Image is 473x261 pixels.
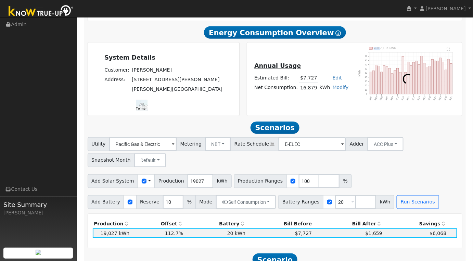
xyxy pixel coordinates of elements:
[339,174,351,188] span: %
[368,137,404,151] button: ACC Plus
[376,195,394,209] span: kWh
[426,6,466,11] span: [PERSON_NAME]
[184,228,247,238] td: 20 kWh
[131,219,184,228] th: Offset
[134,153,166,167] button: Default
[230,137,279,151] span: Rate Schedule
[318,83,331,93] td: kWh
[234,174,287,188] span: Production Ranges
[205,137,231,151] button: NBT
[430,231,446,236] span: $6,068
[333,85,349,90] a: Modify
[36,250,41,255] img: retrieve
[88,153,135,167] span: Snapshot Month
[253,73,299,83] td: Estimated Bill:
[251,122,299,134] span: Scenarios
[299,83,318,93] td: 16,879
[278,195,323,209] span: Battery Ranges
[313,219,384,228] th: Bill After
[204,26,346,39] span: Energy Consumption Overview
[131,75,224,84] td: [STREET_ADDRESS][PERSON_NAME]
[165,231,183,236] span: 112.7%
[419,221,440,226] span: Savings
[176,137,206,151] span: Metering
[397,195,439,209] button: Run Scenarios
[93,228,131,238] td: 19,027 kWh
[103,75,131,84] td: Address:
[254,62,301,69] u: Annual Usage
[88,174,138,188] span: Add Solar System
[184,219,247,228] th: Battery
[183,195,195,209] span: %
[154,174,188,188] span: Production
[88,195,124,209] span: Add Battery
[88,137,110,151] span: Utility
[131,65,224,75] td: [PERSON_NAME]
[131,84,224,94] td: [PERSON_NAME][GEOGRAPHIC_DATA]
[138,102,161,111] a: Open this area in Google Maps (opens a new window)
[253,83,299,93] td: Net Consumption:
[103,65,131,75] td: Customer:
[279,137,346,151] input: Select a Rate Schedule
[3,200,73,209] span: Site Summary
[5,4,77,19] img: Know True-Up
[366,231,382,236] span: $1,659
[295,231,312,236] span: $7,727
[104,54,155,61] u: System Details
[136,107,145,110] a: Terms (opens in new tab)
[333,75,342,80] a: Edit
[3,209,73,216] div: [PERSON_NAME]
[336,30,341,36] i: Show Help
[109,137,177,151] input: Select a Utility
[213,174,231,188] span: kWh
[136,195,164,209] span: Reserve
[346,137,368,151] span: Adder
[93,219,131,228] th: Production
[247,219,313,228] th: Bill Before
[138,102,161,111] img: Google
[299,73,318,83] td: $7,727
[216,195,276,209] button: Self Consumption
[195,195,216,209] span: Mode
